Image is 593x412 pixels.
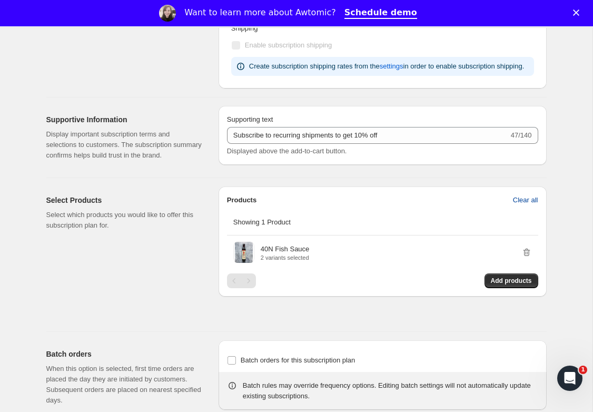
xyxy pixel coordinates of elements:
[46,349,202,359] h2: Batch orders
[261,254,310,261] p: 2 variants selected
[46,195,202,205] h2: Select Products
[233,218,291,226] span: Showing 1 Product
[245,41,332,49] span: Enable subscription shipping
[241,356,355,364] span: Batch orders for this subscription plan
[507,192,545,209] button: Clear all
[373,58,410,75] button: settings
[184,7,335,18] div: Want to learn more about Awtomic?
[380,61,403,72] span: settings
[513,195,538,205] span: Clear all
[573,9,584,16] div: Close
[227,195,256,205] p: Products
[227,115,273,123] span: Supporting text
[227,273,256,288] nav: Pagination
[491,277,532,285] span: Add products
[485,273,538,288] button: Add products
[46,210,202,231] p: Select which products you would like to offer this subscription plan for.
[243,380,538,401] div: Batch rules may override frequency options. Editing batch settings will not automatically update ...
[46,114,202,125] h2: Supportive Information
[249,62,524,70] span: Create subscription shipping rates from the in order to enable subscription shipping.
[557,366,582,391] iframe: Intercom live chat
[227,127,509,144] input: No obligation, modify or cancel your subscription anytime.
[235,242,253,263] img: 40N Fish Sauce
[231,23,534,34] p: Shipping
[227,147,347,155] span: Displayed above the add-to-cart button.
[46,129,202,161] p: Display important subscription terms and selections to customers. The subscription summary confir...
[261,244,310,254] p: 40N Fish Sauce
[159,5,176,22] img: Profile image for Emily
[46,364,202,406] p: When this option is selected, first time orders are placed the day they are initiated by customer...
[579,366,587,374] span: 1
[344,7,417,19] a: Schedule demo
